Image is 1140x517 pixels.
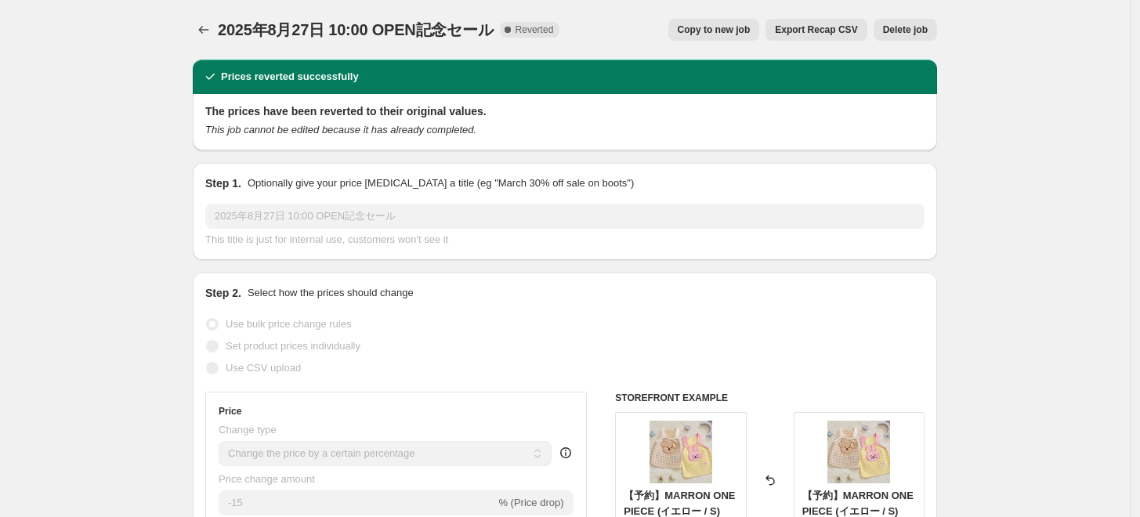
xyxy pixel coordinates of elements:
i: This job cannot be edited because it has already completed. [205,124,476,136]
button: Delete job [874,19,937,41]
span: 2025年8月27日 10:00 OPEN記念セール [218,21,494,38]
h2: Step 2. [205,285,241,301]
span: This title is just for internal use, customers won't see it [205,233,448,245]
span: Price change amount [219,473,315,485]
span: Delete job [883,23,928,36]
span: Use bulk price change rules [226,318,351,330]
h2: Prices reverted successfully [221,69,359,85]
button: Price change jobs [193,19,215,41]
div: help [558,445,574,461]
h6: STOREFRONT EXAMPLE [615,392,925,404]
button: Export Recap CSV [765,19,867,41]
span: 【予約】MARRON ONE PIECE (イエロー / S) [624,490,735,517]
button: Copy to new job [668,19,760,41]
p: Optionally give your price [MEDICAL_DATA] a title (eg "March 30% off sale on boots") [248,175,634,191]
h3: Price [219,405,241,418]
h2: The prices have been reverted to their original values. [205,103,925,119]
img: BEN-OP-MAR-08_9910faaf-e199-42f6-b015-6080933d123c_80x.webp [827,421,890,483]
span: Export Recap CSV [775,23,857,36]
p: Select how the prices should change [248,285,414,301]
input: 30% off holiday sale [205,204,925,229]
span: Reverted [516,23,554,36]
span: Change type [219,424,277,436]
span: 【予約】MARRON ONE PIECE (イエロー / S) [802,490,914,517]
span: % (Price drop) [498,497,563,508]
span: Set product prices individually [226,340,360,352]
span: Copy to new job [678,23,751,36]
h2: Step 1. [205,175,241,191]
span: Use CSV upload [226,362,301,374]
img: BEN-OP-MAR-08_9910faaf-e199-42f6-b015-6080933d123c_80x.webp [650,421,712,483]
input: -15 [219,490,495,515]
